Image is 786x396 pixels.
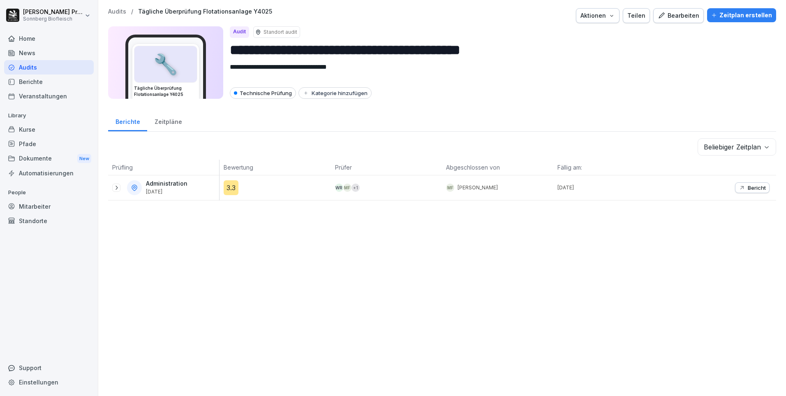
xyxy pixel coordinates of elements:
[331,160,442,175] th: Prüfer
[134,46,197,82] div: 🔧
[224,163,327,172] p: Bewertung
[4,186,94,199] p: People
[108,110,147,131] a: Berichte
[335,184,343,192] div: WR
[4,75,94,89] a: Berichte
[4,60,94,75] a: Audits
[735,182,770,193] button: Bericht
[77,154,91,163] div: New
[224,180,238,195] div: 3.3
[4,361,94,375] div: Support
[23,9,83,16] p: [PERSON_NAME] Preßlauer
[134,85,197,98] h3: Tägliche Überprüfung Flotationsanlage Y4025
[4,214,94,228] a: Standorte
[4,89,94,103] a: Veranstaltungen
[553,160,665,175] th: Fällig am:
[230,26,249,38] div: Audit
[4,151,94,166] a: DokumenteNew
[4,166,94,180] a: Automatisierungen
[623,8,650,23] button: Teilen
[343,184,351,192] div: MF
[303,90,368,96] div: Kategorie hinzufügen
[711,11,772,20] div: Zeitplan erstellen
[23,16,83,22] p: Sonnberg Biofleisch
[4,199,94,214] a: Mitarbeiter
[4,122,94,137] a: Kurse
[4,31,94,46] a: Home
[707,8,776,22] button: Zeitplan erstellen
[446,163,549,172] p: Abgeschlossen von
[4,46,94,60] a: News
[4,151,94,166] div: Dokumente
[230,87,296,99] div: Technische Prüfung
[576,8,620,23] button: Aktionen
[653,8,704,23] button: Bearbeiten
[748,184,766,191] p: Bericht
[557,184,665,191] p: [DATE]
[458,184,498,191] p: [PERSON_NAME]
[146,180,187,187] p: Administration
[264,28,297,36] p: Standort audit
[112,163,215,172] p: Prüfling
[4,375,94,389] a: Einstellungen
[658,11,699,20] div: Bearbeiten
[298,87,372,99] button: Kategorie hinzufügen
[146,189,187,195] p: [DATE]
[351,184,360,192] div: + 1
[147,110,189,131] a: Zeitpläne
[580,11,615,20] div: Aktionen
[138,8,272,15] a: Tägliche Überprüfung Flotationsanlage Y4025
[446,184,454,192] div: MF
[131,8,133,15] p: /
[108,8,126,15] a: Audits
[627,11,645,20] div: Teilen
[4,109,94,122] p: Library
[4,137,94,151] a: Pfade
